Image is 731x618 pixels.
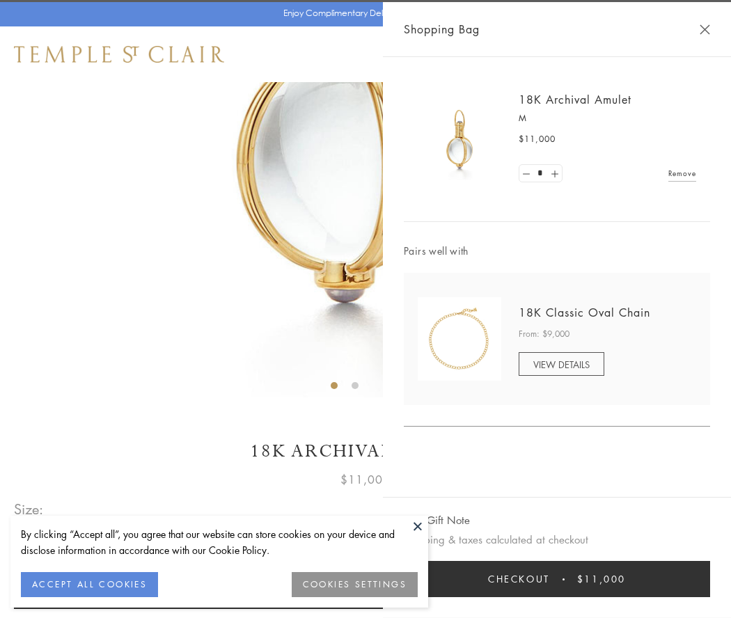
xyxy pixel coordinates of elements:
[519,111,696,125] p: M
[14,439,717,463] h1: 18K Archival Amulet
[21,572,158,597] button: ACCEPT ALL COOKIES
[283,6,441,20] p: Enjoy Complimentary Delivery & Returns
[700,24,710,35] button: Close Shopping Bag
[519,327,569,341] span: From: $9,000
[519,305,650,320] a: 18K Classic Oval Chain
[547,165,561,182] a: Set quantity to 2
[404,561,710,597] button: Checkout $11,000
[577,571,626,587] span: $11,000
[404,20,480,38] span: Shopping Bag
[21,526,418,558] div: By clicking “Accept all”, you agree that our website can store cookies on your device and disclos...
[418,97,501,181] img: 18K Archival Amulet
[14,46,224,63] img: Temple St. Clair
[488,571,550,587] span: Checkout
[404,243,710,259] span: Pairs well with
[668,166,696,181] a: Remove
[519,132,556,146] span: $11,000
[14,498,45,521] span: Size:
[292,572,418,597] button: COOKIES SETTINGS
[519,165,533,182] a: Set quantity to 0
[533,358,590,371] span: VIEW DETAILS
[404,531,710,548] p: Shipping & taxes calculated at checkout
[418,297,501,381] img: N88865-OV18
[519,352,604,376] a: VIEW DETAILS
[404,512,470,529] button: Add Gift Note
[519,92,631,107] a: 18K Archival Amulet
[340,470,391,489] span: $11,000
